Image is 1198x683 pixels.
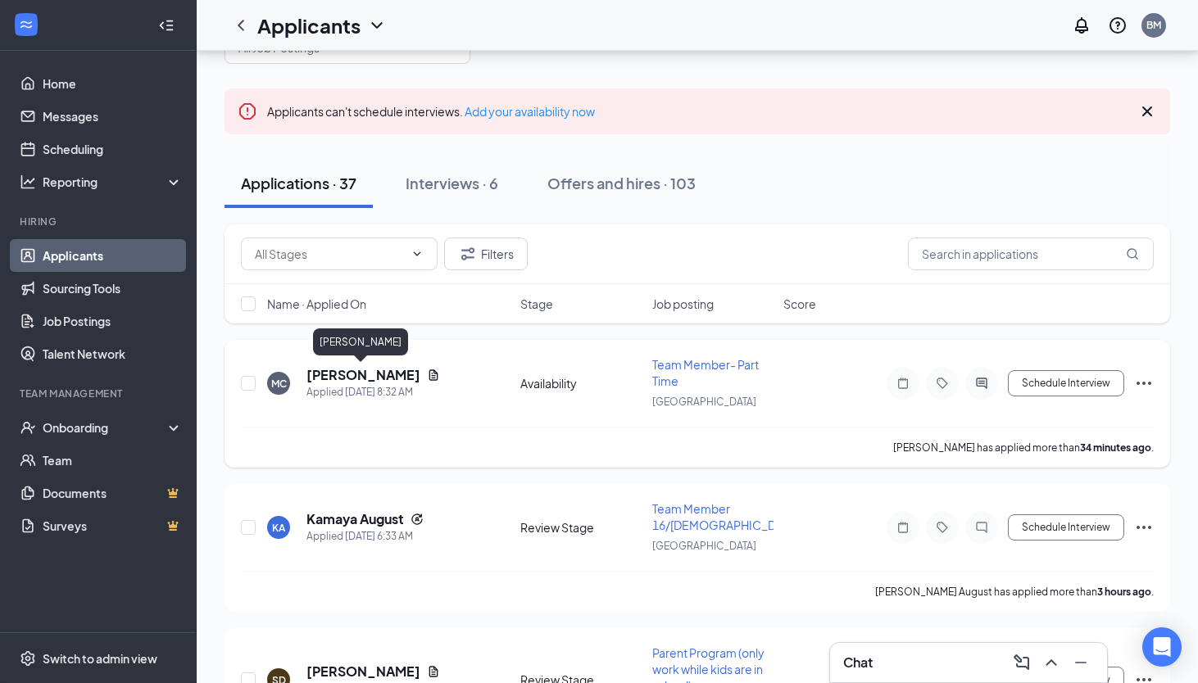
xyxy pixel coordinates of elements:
svg: Analysis [20,174,36,190]
svg: ChevronDown [411,247,424,260]
svg: Ellipses [1134,518,1154,537]
div: Team Management [20,387,179,400]
svg: Reapply [411,513,424,526]
span: Team Member 16/[DEMOGRAPHIC_DATA] [652,501,798,532]
svg: Filter [458,244,478,264]
h5: Kamaya August [306,510,404,528]
svg: ChevronDown [367,16,387,35]
span: [GEOGRAPHIC_DATA] [652,540,756,552]
div: Switch to admin view [43,650,157,667]
p: [PERSON_NAME] August has applied more than . [875,585,1154,599]
svg: ComposeMessage [1012,653,1032,672]
a: SurveysCrown [43,509,183,542]
b: 3 hours ago [1097,586,1151,598]
p: [PERSON_NAME] has applied more than . [893,441,1154,455]
svg: WorkstreamLogo [18,16,34,33]
a: Messages [43,100,183,133]
svg: Tag [933,521,952,534]
span: Applicants can't schedule interviews. [267,104,595,119]
a: Add your availability now [465,104,595,119]
svg: Tag [933,377,952,390]
svg: UserCheck [20,419,36,436]
svg: MagnifyingGlass [1126,247,1139,260]
div: Offers and hires · 103 [547,173,696,193]
svg: Notifications [1072,16,1091,35]
svg: ChatInactive [972,521,992,534]
h3: Chat [843,654,873,672]
button: Schedule Interview [1008,514,1124,541]
input: Search in applications [908,237,1154,270]
div: MC [271,377,287,391]
div: Interviews · 6 [406,173,498,193]
svg: ChevronUp [1041,653,1061,672]
a: Home [43,67,183,100]
svg: Settings [20,650,36,667]
svg: QuestionInfo [1108,16,1128,35]
div: Applied [DATE] 8:32 AM [306,384,440,400]
a: Talent Network [43,337,183,370]
span: Team Member- Part Time [652,357,759,388]
span: Job posting [652,296,714,312]
svg: ActiveChat [972,377,992,390]
a: Job Postings [43,305,183,337]
div: Hiring [20,215,179,228]
svg: Minimize [1071,653,1091,672]
span: Name · Applied On [267,296,366,312]
button: Filter Filters [444,237,528,270]
div: Review Stage [520,519,642,536]
div: Applications · 37 [241,173,356,193]
button: ChevronUp [1038,649,1064,676]
button: ComposeMessage [1009,649,1035,676]
div: Reporting [43,174,184,190]
h5: [PERSON_NAME] [306,663,420,681]
div: Onboarding [43,419,169,436]
div: [PERSON_NAME] [313,328,408,355]
button: Schedule Interview [1008,370,1124,396]
a: Sourcing Tools [43,272,183,305]
div: Open Intercom Messenger [1142,627,1182,667]
svg: Document [427,369,440,382]
svg: Note [893,521,913,534]
span: Stage [520,296,553,312]
div: KA [272,521,285,535]
svg: Ellipses [1134,373,1154,393]
svg: Collapse [158,17,175,34]
svg: Document [427,665,440,678]
div: BM [1146,18,1161,32]
a: Team [43,444,183,477]
a: Scheduling [43,133,183,165]
svg: Cross [1137,102,1157,121]
a: DocumentsCrown [43,477,183,509]
input: All Stages [255,245,404,263]
div: Applied [DATE] 6:33 AM [306,528,424,545]
svg: Error [238,102,257,121]
span: [GEOGRAPHIC_DATA] [652,396,756,408]
button: Minimize [1068,649,1094,676]
a: Applicants [43,239,183,272]
svg: ChevronLeft [231,16,251,35]
svg: Note [893,377,913,390]
span: Score [783,296,816,312]
h1: Applicants [257,11,361,39]
div: Availability [520,375,642,391]
b: 34 minutes ago [1080,441,1151,454]
h5: [PERSON_NAME] [306,366,420,384]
